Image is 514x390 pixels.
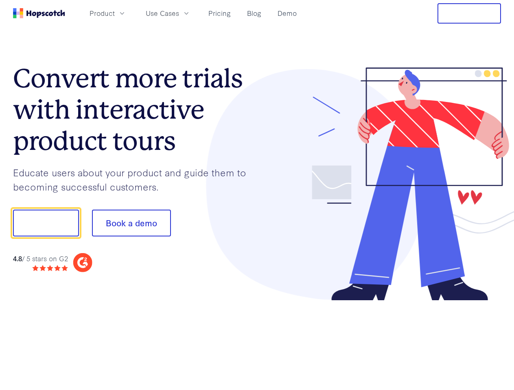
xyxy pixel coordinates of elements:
button: Use Cases [141,6,195,20]
a: Demo [274,6,300,20]
span: Use Cases [146,8,179,18]
span: Product [90,8,115,18]
button: Book a demo [92,210,171,236]
a: Home [13,8,65,18]
a: Pricing [205,6,234,20]
h1: Convert more trials with interactive product tours [13,63,257,156]
a: Blog [244,6,265,20]
div: / 5 stars on G2 [13,253,68,264]
button: Show me! [13,210,79,236]
p: Educate users about your product and guide them to becoming successful customers. [13,165,257,193]
button: Free Trial [437,3,501,24]
button: Product [85,6,131,20]
strong: 4.8 [13,253,22,263]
